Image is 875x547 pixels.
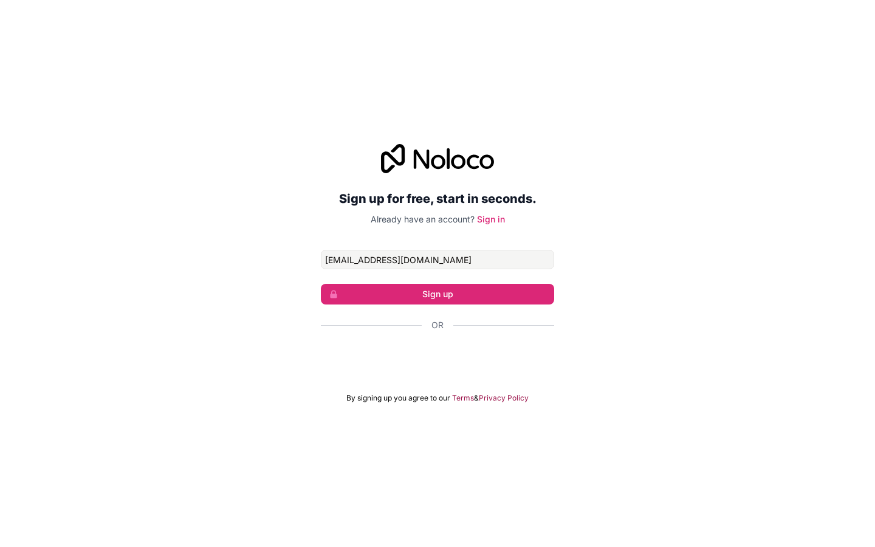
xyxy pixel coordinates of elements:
[315,345,560,371] iframe: Sign in with Google Button
[346,393,450,403] span: By signing up you agree to our
[371,214,475,224] span: Already have an account?
[452,393,474,403] a: Terms
[477,214,505,224] a: Sign in
[321,250,554,269] input: Email address
[479,393,529,403] a: Privacy Policy
[431,319,444,331] span: Or
[321,188,554,210] h2: Sign up for free, start in seconds.
[474,393,479,403] span: &
[321,284,554,304] button: Sign up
